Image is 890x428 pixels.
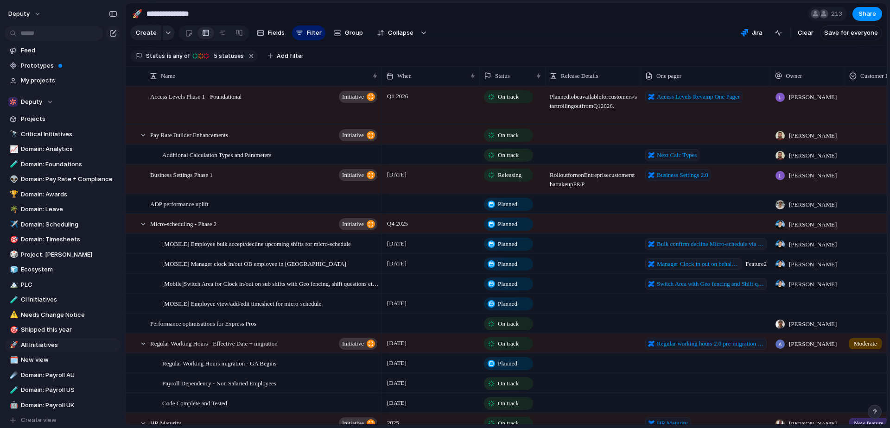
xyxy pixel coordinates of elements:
span: Domain: Analytics [21,145,117,154]
span: [MOBILE] Employee bulk accept/decline upcoming shifts for micro-schedule [162,238,351,249]
a: 🌴Domain: Leave [5,202,121,216]
span: [PERSON_NAME] [789,320,837,329]
button: Deputy [5,95,121,109]
div: 🎯Domain: Timesheets [5,233,121,246]
div: 👽 [10,174,16,185]
div: 📈Domain: Analytics [5,142,121,156]
span: Access Levels Revamp One Pager [657,92,740,101]
span: Feature 2 [642,254,770,270]
span: One pager [656,71,681,81]
span: is [167,52,172,60]
span: Domain: Leave [21,205,117,214]
span: Status [146,52,165,60]
div: 🧪 [10,385,16,396]
span: Planned [498,359,517,368]
span: Fields [268,28,285,38]
a: 🧪Domain: Payroll US [5,383,121,397]
span: Business Settings Phase 1 [150,169,213,180]
span: [DATE] [385,258,409,269]
span: [DATE] [385,338,409,349]
button: 🧪 [8,160,18,169]
span: On track [498,379,519,388]
span: [PERSON_NAME] [789,340,837,349]
a: Access Levels Revamp One Pager [645,91,743,103]
div: 🔭 [10,129,16,139]
div: 🚀 [10,340,16,350]
a: ⚠️Needs Change Notice [5,308,121,322]
a: 🗓️New view [5,353,121,367]
span: 213 [831,9,845,19]
span: Needs Change Notice [21,310,117,320]
span: Group [345,28,363,38]
span: [MOBILE] Manager clock in/out OB employee in [GEOGRAPHIC_DATA] [162,258,346,269]
span: Planned [498,200,517,209]
div: 🏔️PLC [5,278,121,292]
div: 🏆 [10,189,16,200]
span: [DATE] [385,378,409,389]
a: Feed [5,44,121,57]
a: 👽Domain: Pay Rate + Compliance [5,172,121,186]
button: 🎯 [8,325,18,334]
div: 🚀All Initiatives [5,338,121,352]
button: Fields [253,25,288,40]
span: Releasing [498,170,521,180]
a: Next Calc Types [645,149,699,161]
span: Planned [498,299,517,308]
div: 🧊 [10,264,16,275]
a: ✈️Domain: Scheduling [5,218,121,232]
span: initiative [342,218,364,231]
span: Domain: Payroll AU [21,371,117,380]
span: On track [498,339,519,348]
span: Owner [786,71,802,81]
a: Bulk confirm decline Micro-schedule via Mobile [645,238,767,250]
span: [MOBILE] Employee view/add/edit timesheet for micro-schedule [162,298,321,308]
button: 🧊 [8,265,18,274]
div: 🎲 [10,249,16,260]
span: All Initiatives [21,340,117,350]
span: Clear [798,28,814,38]
button: deputy [4,6,46,21]
div: 🏆Domain: Awards [5,188,121,201]
span: Roll out for non Entreprise customers that take up P&P [546,165,641,189]
button: Save for everyone [820,25,882,40]
span: Filter [307,28,322,38]
span: [PERSON_NAME] [789,260,837,269]
button: 🤖 [8,401,18,410]
button: Group [329,25,368,40]
span: HR Maturity [150,417,181,428]
a: 🤖Domain: Payroll UK [5,398,121,412]
div: 🎯 [10,325,16,335]
div: 🏔️ [10,279,16,290]
span: On track [498,92,519,101]
div: ⚠️ [10,309,16,320]
span: Micro-scheduling - Phase 2 [150,218,216,229]
div: ✈️ [10,219,16,230]
div: 🗓️ [10,355,16,365]
button: 5 statuses [191,51,246,61]
span: Shipped this year [21,325,117,334]
span: initiative [342,90,364,103]
span: Status [495,71,510,81]
span: Project: [PERSON_NAME] [21,250,117,259]
button: ⚠️ [8,310,18,320]
div: 🚀 [132,7,142,20]
span: Domain: Payroll US [21,385,117,395]
span: Release Details [561,71,598,81]
div: 🤖 [10,400,16,410]
span: Name [161,71,175,81]
div: ☄️ [10,370,16,380]
span: Jira [752,28,763,38]
a: 🧪Domain: Foundations [5,157,121,171]
button: isany of [165,51,191,61]
a: 🔭Critical Initiatives [5,127,121,141]
div: 🧊Ecosystem [5,263,121,277]
span: Domain: Foundations [21,160,117,169]
button: 🧪 [8,295,18,304]
div: 🎯 [10,234,16,245]
span: any of [172,52,190,60]
span: ADP performance uplift [150,198,209,209]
